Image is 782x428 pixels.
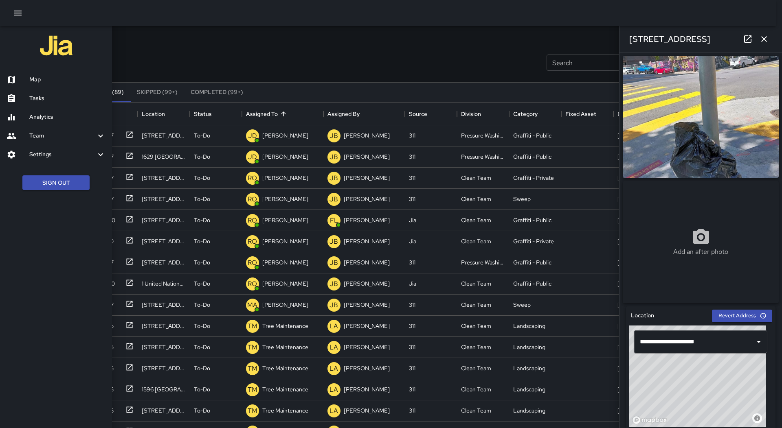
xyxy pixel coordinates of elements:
img: jia-logo [40,29,72,62]
h6: Tasks [29,94,105,103]
button: Sign Out [22,175,90,190]
h6: Settings [29,150,96,159]
h6: Team [29,131,96,140]
h6: Map [29,75,105,84]
h6: Analytics [29,113,105,122]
